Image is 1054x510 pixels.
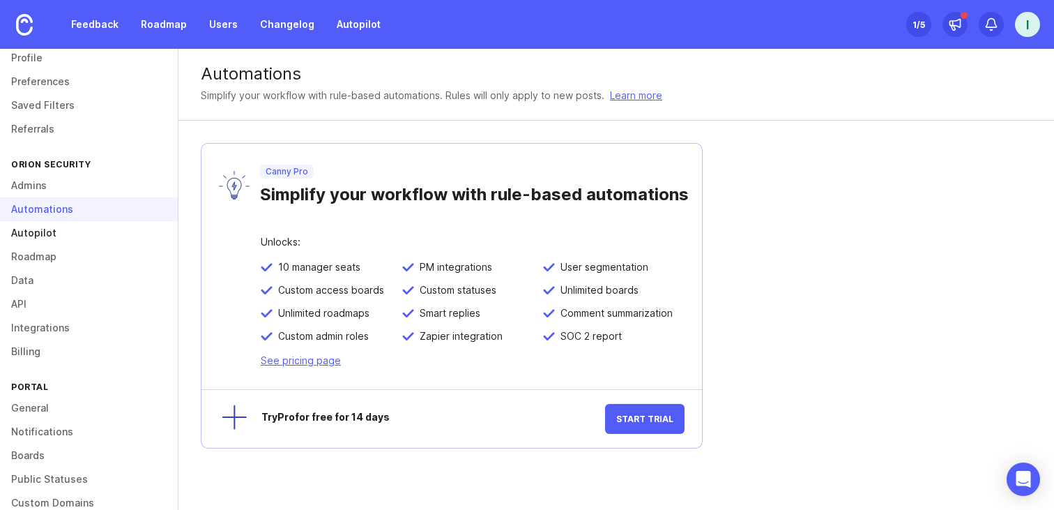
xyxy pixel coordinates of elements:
a: Autopilot [328,12,389,37]
div: Automations [201,66,1032,82]
img: lyW0TRAiArAAAAAASUVORK5CYII= [219,171,250,200]
span: Comment summarization [555,307,673,320]
span: Custom admin roles [273,330,369,343]
span: User segmentation [555,261,648,273]
div: 1 /5 [912,15,925,34]
a: Learn more [610,88,662,103]
a: Users [201,12,246,37]
div: Unlocks: [261,237,685,261]
span: Zapier integration [414,330,503,343]
a: Feedback [63,12,127,37]
span: 10 manager seats [273,261,360,273]
span: Unlimited boards [555,284,639,297]
span: Start Trial [616,414,673,424]
p: Simplify your workflow with rule-based automations. Rules will only apply to new posts. [201,88,604,103]
span: Custom access boards [273,284,384,297]
span: Custom statuses [414,284,496,297]
button: Start Trial [605,404,685,434]
div: Try Pro for free for 14 days [261,412,605,426]
button: I [1015,12,1040,37]
span: Unlimited roadmaps [273,307,369,320]
button: 1/5 [906,12,931,37]
span: Smart replies [414,307,480,320]
span: PM integrations [414,261,492,273]
a: Roadmap [132,12,195,37]
span: SOC 2 report [555,330,622,343]
a: Changelog [252,12,323,37]
div: Simplify your workflow with rule-based automations [260,179,719,205]
p: Canny Pro [266,166,308,177]
img: Canny Home [16,14,33,36]
a: See pricing page [261,354,341,366]
div: Open Intercom Messenger [1007,463,1040,496]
